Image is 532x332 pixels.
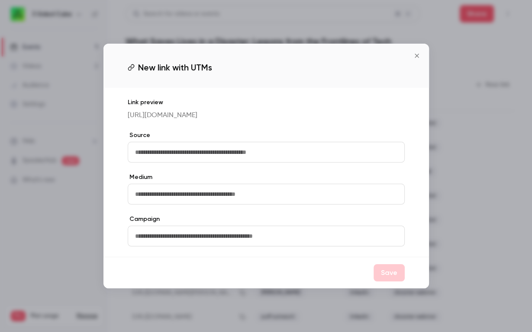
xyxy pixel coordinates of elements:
button: Close [408,47,426,64]
span: New link with UTMs [138,61,212,74]
p: [URL][DOMAIN_NAME] [128,110,405,121]
label: Medium [128,173,405,182]
p: Link preview [128,98,405,107]
label: Campaign [128,215,405,223]
label: Source [128,131,405,140]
